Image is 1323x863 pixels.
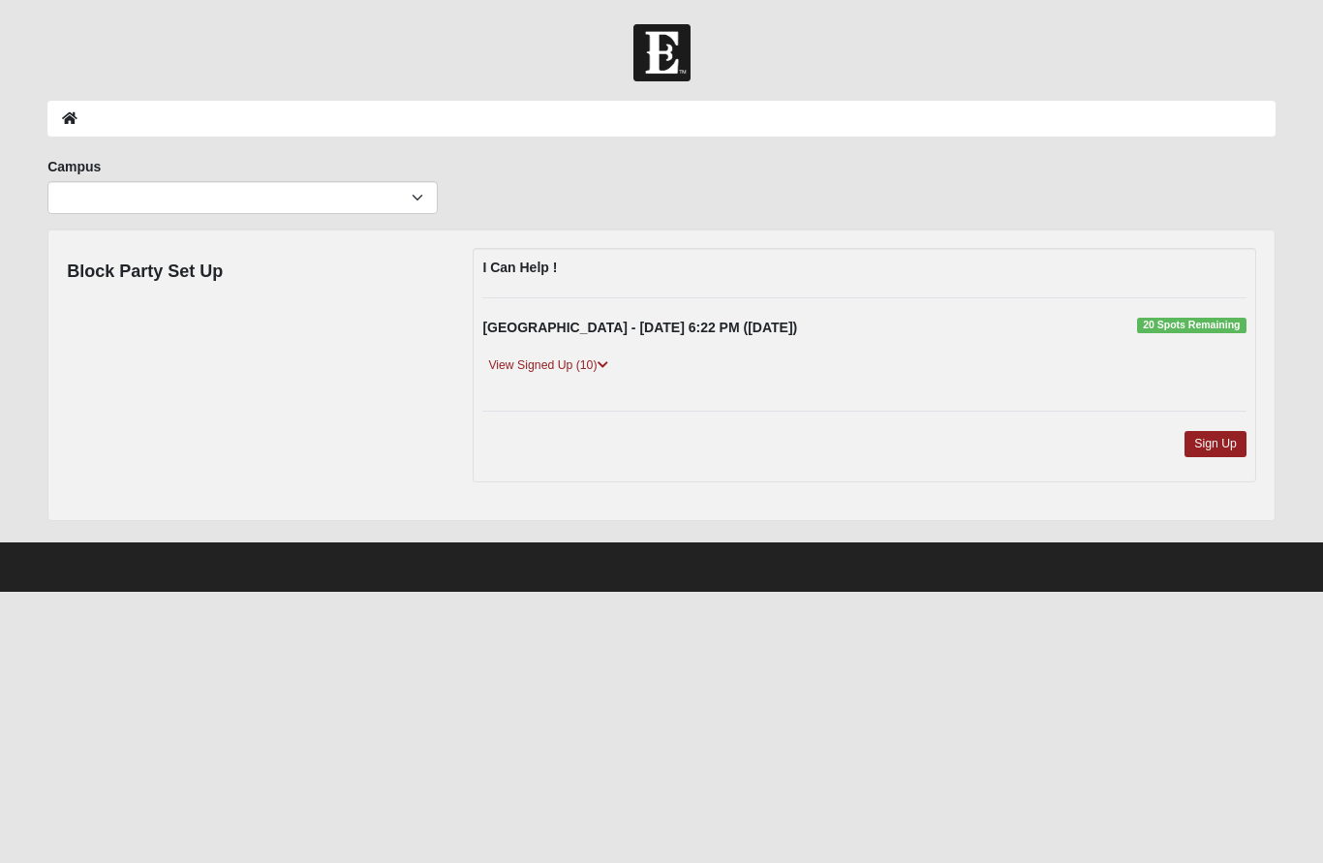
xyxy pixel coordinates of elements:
[482,260,557,275] strong: I Can Help !
[67,262,223,283] h4: Block Party Set Up
[1137,318,1246,333] span: 20 Spots Remaining
[1185,431,1246,457] a: Sign Up
[47,157,101,176] label: Campus
[482,320,797,335] strong: [GEOGRAPHIC_DATA] - [DATE] 6:22 PM ([DATE])
[633,24,691,81] img: Church of Eleven22 Logo
[482,355,613,376] a: View Signed Up (10)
